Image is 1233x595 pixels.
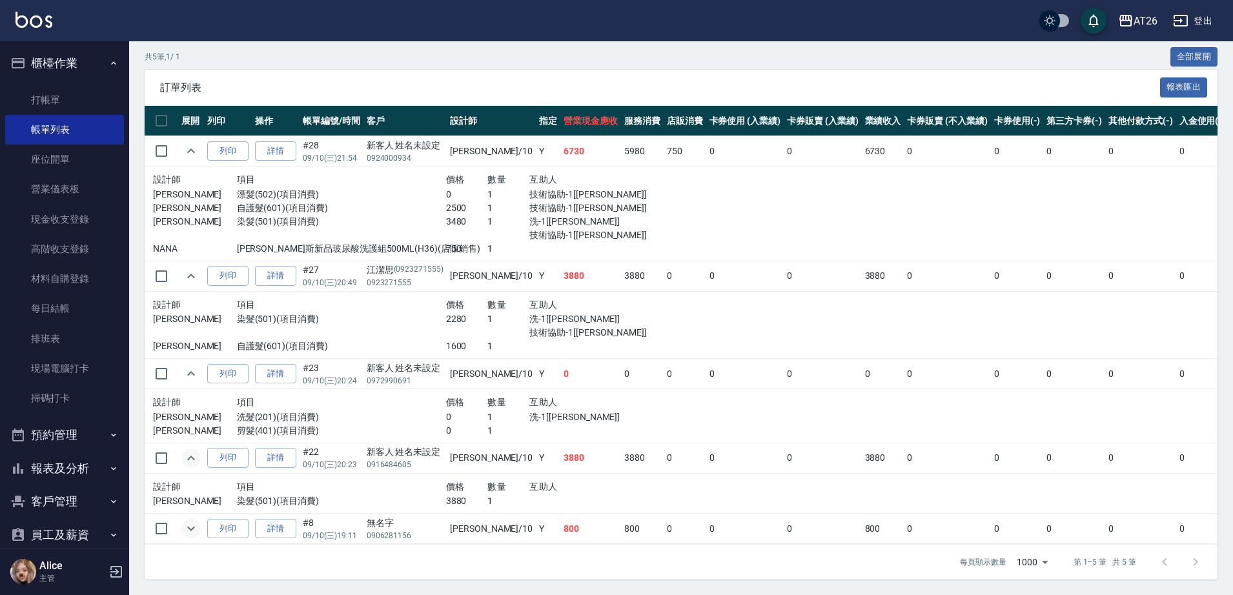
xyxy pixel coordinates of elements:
td: 0 [1043,261,1105,291]
p: [PERSON_NAME] [153,215,237,228]
p: 0972990691 [367,375,443,387]
a: 詳情 [255,364,296,384]
span: 訂單列表 [160,81,1160,94]
button: 登出 [1168,9,1218,33]
p: 1 [487,410,529,424]
p: 每頁顯示數量 [960,556,1006,568]
button: 列印 [207,519,249,539]
td: 5980 [621,136,664,166]
td: 0 [1043,514,1105,544]
button: 全部展開 [1170,47,1218,67]
p: [PERSON_NAME] [153,339,237,353]
p: 0906281156 [367,530,443,541]
td: 800 [560,514,621,544]
td: #27 [300,261,363,291]
p: [PERSON_NAME] [153,201,237,215]
div: AT26 [1134,13,1157,29]
td: [PERSON_NAME] /10 [447,514,536,544]
span: 價格 [446,299,465,310]
p: 09/10 (三) 20:24 [303,375,360,387]
button: 列印 [207,266,249,286]
p: 技術協助-1[[PERSON_NAME]] [529,228,655,242]
p: 共 5 筆, 1 / 1 [145,51,180,63]
td: 0 [991,261,1044,291]
p: [PERSON_NAME] [153,494,237,508]
button: save [1081,8,1106,34]
a: 詳情 [255,266,296,286]
td: 0 [991,443,1044,473]
p: 0 [446,188,488,201]
button: 員工及薪資 [5,518,124,552]
p: 染髮(501)(項目消費) [237,312,446,326]
th: 展開 [178,106,204,136]
a: 每日結帳 [5,294,124,323]
div: 江潔思 [367,263,443,277]
p: 1 [487,312,529,326]
button: expand row [181,519,201,538]
p: 技術協助-1[[PERSON_NAME]] [529,188,655,201]
span: 互助人 [529,299,557,310]
a: 掃碼打卡 [5,383,124,413]
p: 剪髮(401)(項目消費) [237,424,446,438]
td: 0 [1043,136,1105,166]
p: 1 [487,339,529,353]
td: Y [536,359,560,389]
p: 0924000934 [367,152,443,164]
p: [PERSON_NAME] [153,312,237,326]
div: 新客人 姓名未設定 [367,361,443,375]
span: 互助人 [529,174,557,185]
td: 0 [1105,359,1176,389]
td: 0 [706,514,784,544]
td: #23 [300,359,363,389]
a: 高階收支登錄 [5,234,124,264]
span: 價格 [446,174,465,185]
td: 0 [560,359,621,389]
td: 0 [991,359,1044,389]
th: 店販消費 [664,106,706,136]
span: 項目 [237,299,256,310]
th: 列印 [204,106,252,136]
td: #28 [300,136,363,166]
th: 卡券販賣 (入業績) [784,106,862,136]
td: 0 [1043,443,1105,473]
th: 卡券使用(-) [991,106,1044,136]
td: #22 [300,443,363,473]
p: 技術協助-1[[PERSON_NAME]] [529,326,655,339]
p: 3880 [446,494,488,508]
button: 列印 [207,141,249,161]
td: 0 [904,261,990,291]
td: 0 [862,359,904,389]
a: 詳情 [255,141,296,161]
p: 1600 [446,339,488,353]
td: 0 [904,443,990,473]
td: 0 [904,514,990,544]
span: 價格 [446,481,465,492]
td: 3880 [560,261,621,291]
p: 09/10 (三) 21:54 [303,152,360,164]
td: Y [536,136,560,166]
th: 其他付款方式(-) [1105,106,1176,136]
span: 設計師 [153,299,181,310]
td: 0 [1105,514,1176,544]
p: [PERSON_NAME]斯新品玻尿酸洗護組500ML(H36)(店販銷售) [237,242,446,256]
div: 1000 [1012,545,1053,580]
span: 設計師 [153,397,181,407]
p: 1 [487,424,529,438]
td: 0 [784,514,862,544]
td: [PERSON_NAME] /10 [447,359,536,389]
button: 預約管理 [5,418,124,452]
p: 自護髮(601)(項目消費) [237,339,446,353]
td: 0 [1105,136,1176,166]
td: [PERSON_NAME] /10 [447,136,536,166]
a: 座位開單 [5,145,124,174]
td: 0 [1176,261,1229,291]
span: 數量 [487,299,506,310]
td: 0 [1176,359,1229,389]
th: 入金使用(-) [1176,106,1229,136]
td: [PERSON_NAME] /10 [447,443,536,473]
span: 數量 [487,397,506,407]
td: 0 [1176,136,1229,166]
td: 0 [664,514,706,544]
div: 無名字 [367,516,443,530]
td: #8 [300,514,363,544]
